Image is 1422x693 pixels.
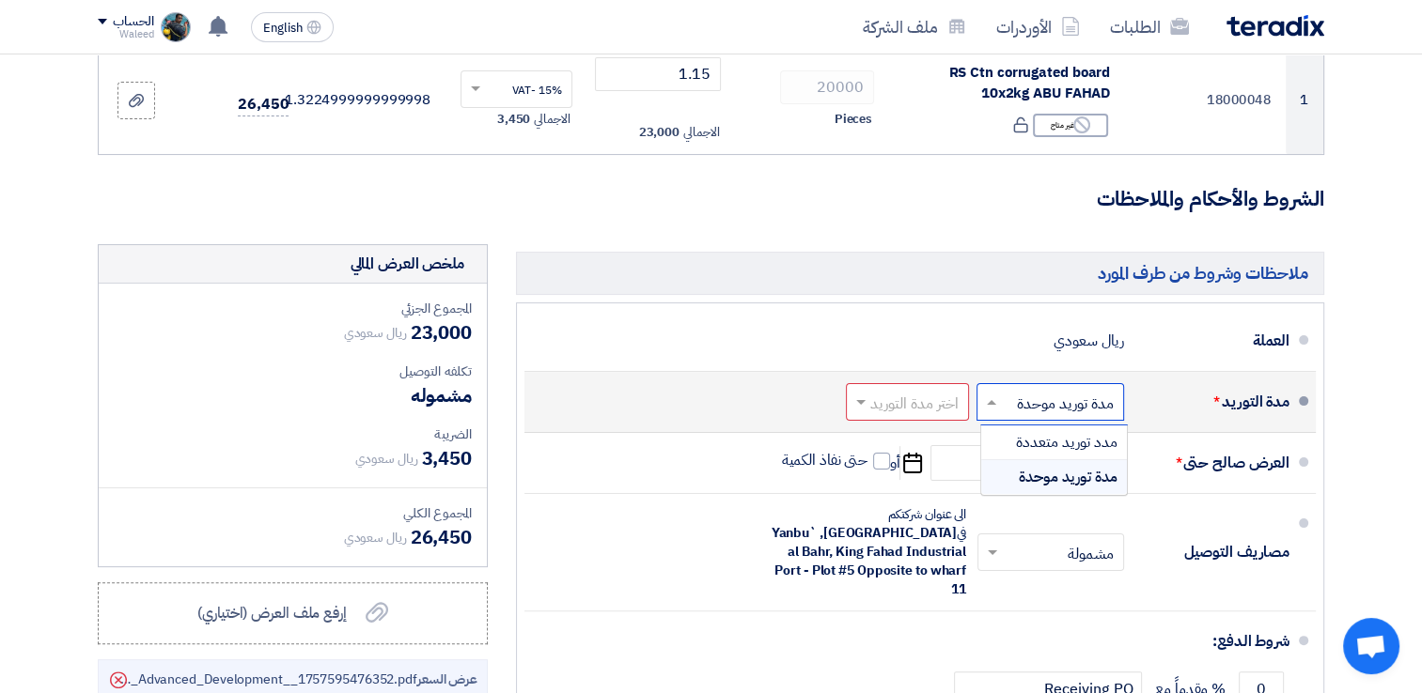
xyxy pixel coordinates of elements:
[1019,466,1117,488] span: مدة توريد موحدة
[411,523,472,551] span: 26,450
[497,110,531,129] span: 3,450
[835,110,872,129] span: Pieces
[197,602,347,624] span: إرفع ملف العرض (اختياري)
[1139,530,1289,575] div: مصاريف التوصيل
[1139,379,1289,424] div: مدة التوريد
[304,46,445,155] td: 1.3224999999999998
[1286,46,1323,155] td: 1
[1343,618,1399,674] div: دردشة مفتوحة
[1139,318,1289,363] div: العملة
[354,449,417,469] span: ريال سعودي
[759,505,966,599] div: الى عنوان شركتكم في
[595,57,722,91] input: أدخل سعر الوحدة
[263,22,303,35] span: English
[350,253,464,275] div: ملخص العرض المالي
[251,12,334,42] button: English
[683,123,719,142] span: الاجمالي
[1139,440,1289,485] div: العرض صالح حتى
[780,70,874,104] input: RFQ_STEP1.ITEMS.2.AMOUNT_TITLE
[238,93,289,116] span: 26,450
[417,670,477,689] span: عرض السعر
[114,424,472,444] div: الضريبة
[772,523,966,599] span: [GEOGRAPHIC_DATA], Yanbu` al Bahr, King Fahad Industrial Port - Plot #5 Opposite to wharf 11
[98,185,1324,214] h3: الشروط والأحكام والملاحظات
[948,62,1110,104] span: RS Ctn corrugated board 10x2kg ABU FAHAD
[516,252,1324,294] h5: ملاحظات وشروط من طرف المورد
[555,619,1289,664] div: شروط الدفع:
[1016,431,1117,454] span: مدد توريد متعددة
[421,444,472,472] span: 3,450
[1033,114,1108,137] div: غير متاح
[98,29,153,39] div: Waleed
[848,5,981,49] a: ملف الشركة
[890,454,900,472] span: أو
[114,503,472,523] div: المجموع الكلي
[344,323,407,343] span: ريال سعودي
[113,14,153,30] div: الحساب
[534,110,570,129] span: الاجمالي
[411,318,472,346] span: 23,000
[1095,5,1204,49] a: الطلبات
[1227,15,1324,37] img: Teradix logo
[114,299,472,318] div: المجموع الجزئي
[639,123,680,142] span: 23,000
[1125,46,1286,155] td: 18000048
[1054,323,1124,359] div: ريال سعودي
[981,5,1095,49] a: الأوردرات
[411,381,472,409] span: مشموله
[461,70,572,108] ng-select: VAT
[782,451,891,470] label: حتى نفاذ الكمية
[930,445,1118,481] input: سنة-شهر-يوم
[114,362,472,381] div: تكلفه التوصيل
[161,12,191,42] img: bdccabeac_1704273121357.jpeg
[344,528,407,547] span: ريال سعودي
[114,670,477,689] span: Durrah_Advanced_Development__1757595476352.pdf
